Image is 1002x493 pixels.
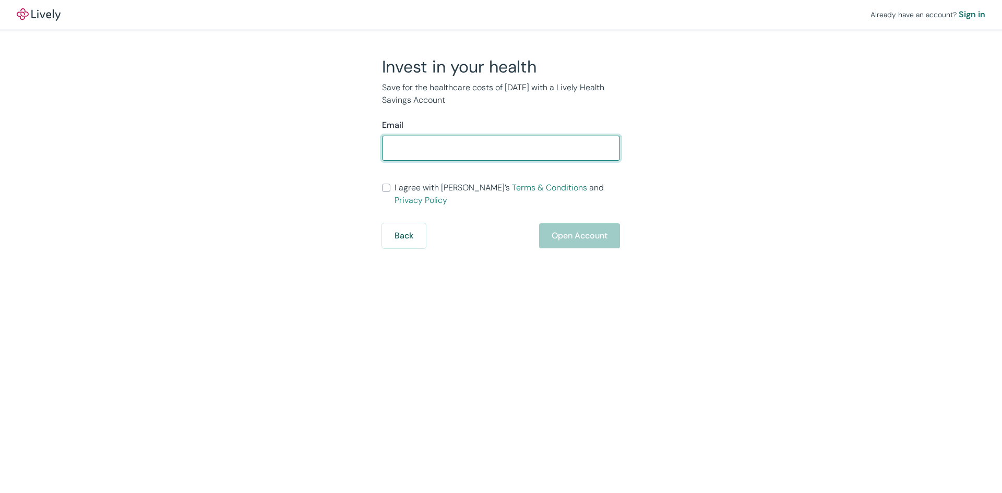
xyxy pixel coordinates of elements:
h2: Invest in your health [382,56,620,77]
a: Privacy Policy [395,195,447,206]
label: Email [382,119,403,131]
a: LivelyLively [17,8,61,21]
span: I agree with [PERSON_NAME]’s and [395,182,620,207]
a: Sign in [959,8,985,21]
div: Already have an account? [870,8,985,21]
a: Terms & Conditions [512,182,587,193]
p: Save for the healthcare costs of [DATE] with a Lively Health Savings Account [382,81,620,106]
img: Lively [17,8,61,21]
button: Back [382,223,426,248]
